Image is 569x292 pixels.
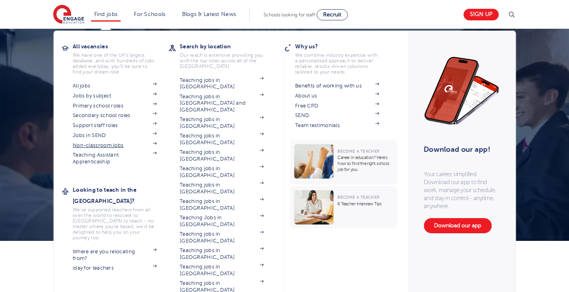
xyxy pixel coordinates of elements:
p: We have one of the UK's largest database. and with hundreds of jobs added everyday. you'll be sur... [73,52,157,75]
p: We combine industry expertise with a personalised approach to deliver reliable, results-driven so... [295,52,379,75]
h3: Search by location [180,41,276,52]
span: Schools looking for staff [264,12,315,18]
a: Teaching jobs in [GEOGRAPHIC_DATA] [180,264,264,277]
a: Teaching jobs in [GEOGRAPHIC_DATA] [180,116,264,129]
a: Teaching jobs in [GEOGRAPHIC_DATA] [180,198,264,211]
a: All jobs [73,83,157,89]
h3: Looking to teach in the [GEOGRAPHIC_DATA]? [73,184,169,207]
p: Find your perfect tutoring job with Engage Education! [48,123,521,139]
a: Secondary school roles [73,112,157,119]
img: Engage Education [53,5,84,25]
a: Blogs & Latest News [182,11,236,17]
a: SEND [295,112,379,119]
a: Search by locationOur reach is extensive providing you with the top roles across all of the [GEOG... [180,41,276,69]
a: Primary school roles [73,103,157,109]
a: Teaching Jobs in [GEOGRAPHIC_DATA] [180,215,264,228]
a: Team testimonials [295,122,379,129]
p: Your career, simplified. Download our app to find work, manage your schedule, and stay in control... [424,170,500,210]
a: Become a Teacher6 Teacher Interview Tips [290,186,399,228]
h3: All vacancies [73,41,169,52]
a: Teaching jobs in [GEOGRAPHIC_DATA] [180,133,264,146]
a: Support staff roles [73,122,157,129]
a: Where are you relocating from? [73,248,157,262]
a: Teaching jobs in [GEOGRAPHIC_DATA] [180,149,264,162]
h3: Download our app! [424,141,496,158]
a: Teaching jobs in [GEOGRAPHIC_DATA] [180,165,264,179]
a: Recruit [317,9,348,20]
a: Download our app [424,218,492,233]
span: Become a Teacher [337,149,379,153]
a: For Schools [134,11,165,17]
a: Jobs in SEND [73,132,157,139]
a: Teaching Assistant Apprenticeship [73,152,157,165]
a: Jobs by subject [73,93,157,99]
span: Recruit [323,12,341,18]
p: We've supported teachers from all over the world to relocate to [GEOGRAPHIC_DATA] to teach - no m... [73,207,157,240]
a: Benefits of working with us [295,83,379,89]
a: Teaching jobs in [GEOGRAPHIC_DATA] and [GEOGRAPHIC_DATA] [180,93,264,113]
p: Career in education? Here’s how to find the right school job for you [337,155,393,173]
p: 6 Teacher Interview Tips [337,201,393,207]
a: Teaching jobs in [GEOGRAPHIC_DATA] [180,182,264,195]
a: Free CPD [295,103,379,109]
p: Our reach is extensive providing you with the top roles across all of the [GEOGRAPHIC_DATA] [180,52,264,69]
span: Become a Teacher [337,195,379,199]
a: Sign up [464,9,499,20]
a: All vacanciesWe have one of the UK's largest database. and with hundreds of jobs added everyday. ... [73,41,169,75]
a: Teaching jobs in [GEOGRAPHIC_DATA] [180,231,264,244]
a: Find jobs [94,11,118,17]
a: Teaching jobs in [GEOGRAPHIC_DATA] [180,247,264,260]
a: Teaching jobs in [GEOGRAPHIC_DATA] [180,77,264,90]
a: Looking to teach in the [GEOGRAPHIC_DATA]?We've supported teachers from all over the world to rel... [73,184,169,240]
a: About us [295,93,379,99]
h1: Tutoring Jobs [48,101,521,120]
h3: Why us? [295,41,391,52]
a: Why us?We combine industry expertise with a personalised approach to deliver reliable, results-dr... [295,41,391,75]
a: iday for teachers [73,265,157,271]
a: Become a TeacherCareer in education? Here’s how to find the right school job for you [290,140,399,185]
a: Non-classroom jobs [73,142,157,149]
